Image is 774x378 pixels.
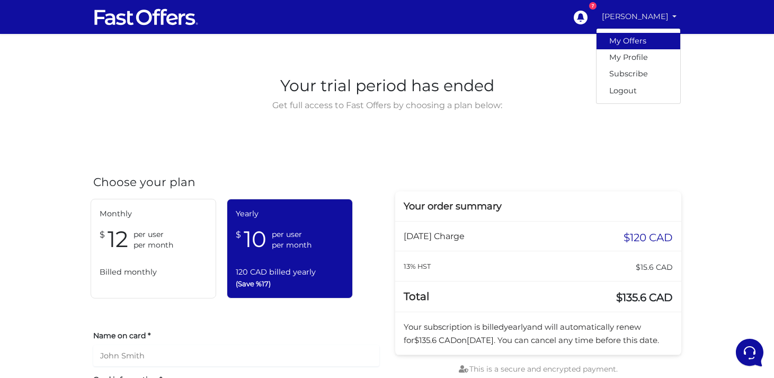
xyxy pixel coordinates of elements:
span: per month [134,240,173,250]
a: [PERSON_NAME] [598,6,681,27]
p: Help [164,295,178,305]
a: Logout [597,83,680,99]
span: 10 [244,225,266,253]
button: Help [138,280,203,305]
span: $135.6 CAD [616,290,673,305]
input: Search for an Article... [24,173,173,184]
a: My Offers [597,33,680,49]
a: My Profile [597,49,680,66]
button: Home [8,280,74,305]
img: dark [17,77,38,99]
div: 7 [589,2,597,10]
iframe: Customerly Messenger Launcher [734,337,766,368]
span: 12 [108,225,128,253]
h4: Choose your plan [93,175,379,189]
h2: Hello [PERSON_NAME] 👋 [8,8,178,42]
span: [DATE] [467,335,494,345]
span: per month [272,240,312,250]
span: per user [272,229,312,240]
span: 120 CAD billed yearly [236,266,344,278]
span: (Save %17) [236,278,344,289]
span: [DATE] Charge [404,231,465,241]
p: [DATE] [174,76,195,86]
a: Fast Offers SupportHuge Announcement: [URL][DOMAIN_NAME][DATE] [13,72,199,104]
span: Your trial period has ended [269,73,505,99]
span: Your Conversations [17,59,86,68]
span: Fast Offers Support [45,76,168,87]
span: Get full access to Fast Offers by choosing a plan below: [269,99,505,112]
p: Messages [91,295,121,305]
span: This is a secure and encrypted payment. [459,364,618,374]
div: [PERSON_NAME] [596,28,681,103]
span: $135.6 CAD [414,335,457,345]
span: Your subscription is billed and will automatically renew for on . You can cancel any time before ... [404,322,659,345]
p: Huge Announcement: [URL][DOMAIN_NAME] [45,89,168,100]
span: Find an Answer [17,151,72,159]
span: Total [404,290,429,303]
p: Home [32,295,50,305]
a: 7 [568,5,592,29]
a: Open Help Center [132,151,195,159]
span: $ [100,225,105,242]
span: $15.6 CAD [636,260,673,275]
button: Messages [74,280,139,305]
small: 13% HST [404,262,431,270]
button: Start a Conversation [17,108,195,129]
span: yearly [504,322,527,332]
span: per user [134,229,173,240]
span: Yearly [236,208,344,220]
input: John Smith [93,345,379,366]
span: Monthly [100,208,208,220]
span: Your order summary [404,200,502,212]
a: Subscribe [597,66,680,82]
span: Start a Conversation [76,115,148,123]
span: $ [236,225,241,242]
span: $120 CAD [624,230,673,245]
a: See all [171,59,195,68]
label: Name on card * [93,330,379,341]
span: Billed monthly [100,266,208,278]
